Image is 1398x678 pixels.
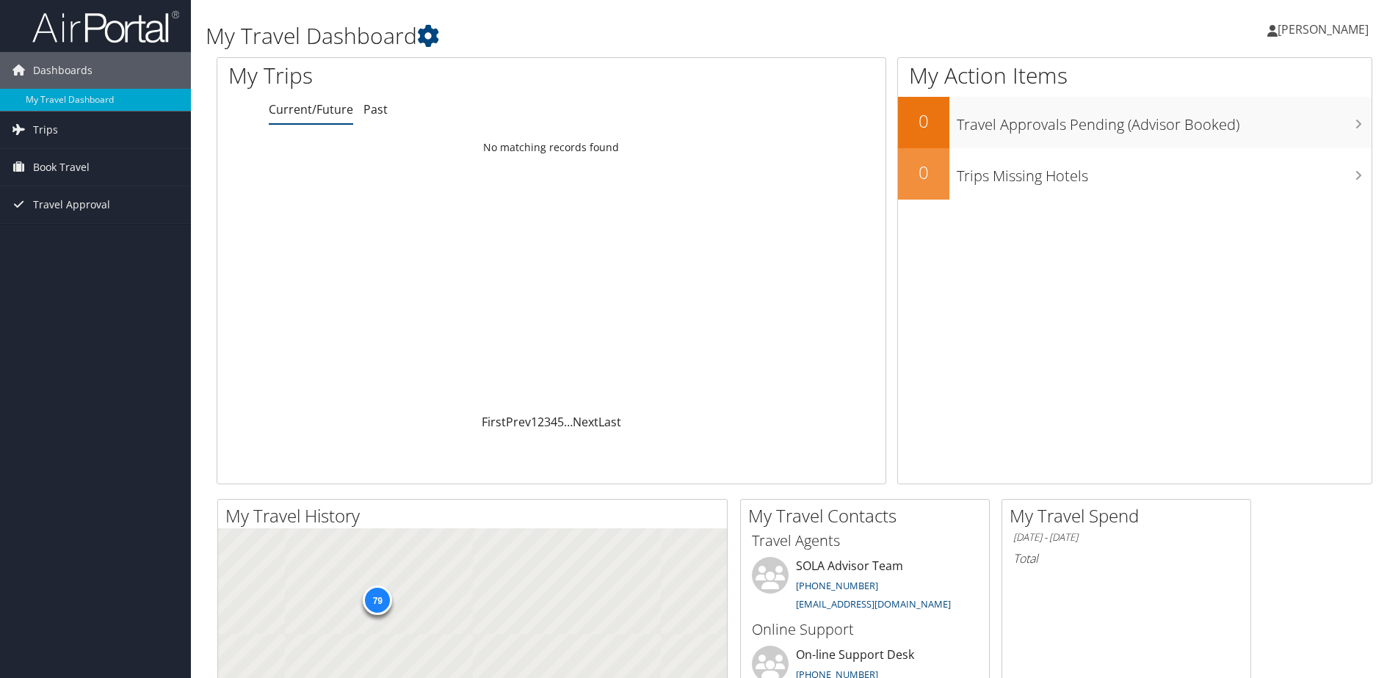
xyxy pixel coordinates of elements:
[898,60,1372,91] h1: My Action Items
[1278,21,1369,37] span: [PERSON_NAME]
[745,557,985,617] li: SOLA Advisor Team
[482,414,506,430] a: First
[206,21,990,51] h1: My Travel Dashboard
[33,149,90,186] span: Book Travel
[537,414,544,430] a: 2
[557,414,564,430] a: 5
[225,503,727,528] h2: My Travel History
[752,531,978,551] h3: Travel Agents
[573,414,598,430] a: Next
[1010,503,1250,528] h2: My Travel Spend
[544,414,551,430] a: 3
[796,579,878,592] a: [PHONE_NUMBER]
[33,52,93,89] span: Dashboards
[531,414,537,430] a: 1
[551,414,557,430] a: 4
[598,414,621,430] a: Last
[363,101,388,117] a: Past
[33,112,58,148] span: Trips
[228,60,596,91] h1: My Trips
[269,101,353,117] a: Current/Future
[564,414,573,430] span: …
[796,597,951,610] a: [EMAIL_ADDRESS][DOMAIN_NAME]
[898,148,1372,200] a: 0Trips Missing Hotels
[898,160,949,185] h2: 0
[506,414,531,430] a: Prev
[748,503,989,528] h2: My Travel Contacts
[752,619,978,640] h3: Online Support
[32,10,179,44] img: airportal-logo.png
[957,158,1372,186] h3: Trips Missing Hotels
[957,107,1372,135] h3: Travel Approvals Pending (Advisor Booked)
[1267,7,1383,51] a: [PERSON_NAME]
[217,134,885,161] td: No matching records found
[1013,531,1239,544] h6: [DATE] - [DATE]
[898,97,1372,148] a: 0Travel Approvals Pending (Advisor Booked)
[898,109,949,134] h2: 0
[33,186,110,223] span: Travel Approval
[363,586,392,615] div: 79
[1013,550,1239,566] h6: Total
